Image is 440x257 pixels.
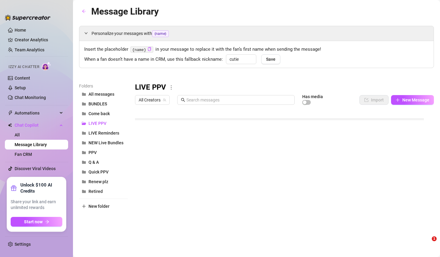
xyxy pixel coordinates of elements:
[15,142,47,147] a: Message Library
[15,108,58,118] span: Automations
[79,83,128,89] article: Folders
[82,121,86,125] span: folder-open
[88,160,99,165] span: Q & A
[5,15,50,21] img: logo-BBDzfeDw.svg
[88,204,109,209] span: New folder
[15,166,56,171] a: Discover Viral Videos
[88,170,109,174] span: Quick PPV
[15,76,30,81] a: Content
[88,189,103,194] span: Retired
[91,4,159,19] article: Message Library
[135,83,166,92] h3: LIVE PPV
[152,30,169,37] span: {name}
[147,47,151,52] button: Click to Copy
[82,180,86,184] span: folder
[8,111,13,115] span: thunderbolt
[92,30,429,37] span: Personalize your messages with
[15,47,44,52] a: Team Analytics
[15,132,20,137] a: All
[266,57,275,62] span: Save
[15,28,26,33] a: Home
[88,150,97,155] span: PPV
[11,199,62,211] span: Share your link and earn unlimited rewards
[82,170,86,174] span: folder
[163,98,166,102] span: team
[82,204,86,208] span: plus
[402,98,429,102] span: New Message
[82,102,86,106] span: folder
[79,128,128,138] button: LIVE Reminders
[130,46,153,53] code: {name}
[42,62,51,70] img: AI Chatter
[15,152,32,157] a: Fan CRM
[79,138,128,148] button: NEW Live Bundles
[302,95,323,98] article: Has media
[15,242,31,247] a: Settings
[391,95,434,105] button: New Message
[9,64,39,70] span: Izzy AI Chatter
[84,31,88,35] span: expanded
[11,185,17,191] span: gift
[359,95,389,105] button: Import
[79,167,128,177] button: Quick PPV
[88,111,110,116] span: Come back
[88,101,107,106] span: BUNDLES
[82,111,86,116] span: folder
[15,85,26,90] a: Setup
[84,46,429,53] span: Insert the placeholder in your message to replace it with the fan’s first name when sending the m...
[82,160,86,164] span: folder
[84,56,223,63] span: When a fan doesn’t have a name in CRM, use this fallback nickname:
[419,236,434,251] iframe: Intercom live chat
[45,220,49,224] span: arrow-right
[79,89,128,99] button: All messages
[82,189,86,194] span: folder
[79,26,434,41] div: Personalize your messages with{name}
[79,148,128,157] button: PPV
[15,95,46,100] a: Chat Monitoring
[432,236,437,241] span: 1
[82,150,86,155] span: folder
[15,35,63,45] a: Creator Analytics
[79,157,128,167] button: Q & A
[139,95,166,105] span: All Creators
[88,140,123,145] span: NEW Live Bundles
[261,54,280,64] button: Save
[88,121,106,126] span: LIVE PPV
[79,109,128,118] button: Come back
[8,123,12,127] img: Chat Copilot
[79,177,128,187] button: Renew plz
[88,131,119,135] span: LIVE Reminders
[11,217,62,227] button: Start nowarrow-right
[88,179,108,184] span: Renew plz
[79,201,128,211] button: New folder
[82,131,86,135] span: folder
[20,182,62,194] strong: Unlock $100 AI Credits
[181,98,185,102] span: search
[186,97,291,103] input: Search messages
[79,99,128,109] button: BUNDLES
[147,47,151,51] span: copy
[168,85,174,90] span: more
[79,187,128,196] button: Retired
[24,219,43,224] span: Start now
[88,92,114,97] span: All messages
[396,98,400,102] span: plus
[82,141,86,145] span: folder
[82,92,86,96] span: folder
[15,120,58,130] span: Chat Copilot
[79,118,128,128] button: LIVE PPV
[82,9,86,13] span: arrow-left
